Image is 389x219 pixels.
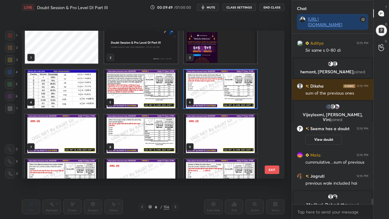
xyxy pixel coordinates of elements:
[309,40,324,46] h6: Aditya
[356,153,368,157] div: 12:16 PM
[328,61,334,67] img: 3
[305,135,342,144] button: View doubt
[184,159,257,198] img: 1759732667REN179.pdf
[356,174,368,178] div: 12:16 PM
[332,61,338,67] img: default.png
[5,67,18,77] div: 4
[5,31,17,40] div: 1
[5,144,18,154] div: C
[305,47,368,54] div: Sir same s 0-80 di
[297,173,303,179] img: ade2ae843f764aa5bc6183affe6c3d77.jpg
[5,79,18,89] div: 5
[222,4,256,11] button: CLASS SETTINGS
[331,116,343,122] span: joined
[5,55,18,65] div: 3
[353,69,365,75] span: joined
[265,165,279,174] button: EXIT
[160,205,162,209] div: /
[343,84,355,88] img: iconic-dark.1390631f.png
[299,16,305,23] img: 9b1fab612e20440bb439e2fd48136936.jpg
[297,202,368,207] p: Madhuri, Debadutta
[297,112,368,122] p: Vijaylaxmi, [PERSON_NAME], Vini
[332,194,338,200] img: 3
[309,152,321,158] h6: Mala
[5,169,18,179] div: Z
[305,126,309,131] img: no-rating-badge.077c3623.svg
[197,4,219,11] button: mute
[153,205,159,209] div: 6
[385,39,387,43] p: G
[356,127,368,130] div: 12:16 PM
[356,41,368,45] div: 12:15 PM
[309,126,324,131] h6: Seema
[25,159,98,198] img: 1759732667REN179.pdf
[324,126,349,131] span: has a doubt
[356,84,368,88] div: 12:16 PM
[334,104,340,110] img: f64a0ae112524185a24999acb97af2ee.44739224_3
[104,70,177,108] img: 1759732667REN179.pdf
[292,0,312,16] p: Chat
[25,70,98,108] img: 1759732667REN179.pdf
[184,25,257,64] img: 1759732667REN179.pdf
[104,25,177,64] img: e0896040-a27e-11f0-947c-32d849aa1b85.jpg
[328,194,334,200] img: default.png
[297,152,303,158] img: c7bd2eabe6d04456bd31d012300f126e.jpg
[25,114,98,153] img: 1759732667REN179.pdf
[37,5,108,10] h4: Doubt Session & Pro Level DI Part III
[308,16,342,27] a: [URL][DOMAIN_NAME]
[305,90,368,96] div: sum of the previous ones
[330,104,336,110] img: default.png
[207,5,215,9] span: mute
[305,175,309,178] img: no-rating-badge.077c3623.svg
[22,4,35,11] div: LIVE
[5,92,18,101] div: 6
[164,204,169,210] div: 156
[385,5,387,9] p: T
[184,70,257,108] img: 1759732667REN179.pdf
[297,40,303,46] img: 3
[297,83,303,89] img: default.png
[292,34,373,204] div: grid
[309,173,325,179] h6: Jagruti
[347,202,359,207] span: joined
[309,83,324,89] h6: Diksha
[104,114,177,153] img: 1759732667REN179.pdf
[305,180,368,186] div: previous wale included hai
[305,41,309,45] img: Learner_Badge_beginner_1_8b307cf2a0.svg
[297,69,368,74] p: hemant, [PERSON_NAME]
[325,104,332,110] img: b6031416a1724a3d920d2ff6d831b8bb.jpg
[104,159,177,198] img: 1759732667REN179.pdf
[5,104,18,113] div: 7
[5,43,18,53] div: 2
[305,153,309,157] img: Learner_Badge_beginner_1_8b307cf2a0.svg
[5,157,18,166] div: X
[305,159,368,165] div: cummulative....sum of previous
[260,4,284,11] button: End Class
[385,22,387,26] p: D
[184,114,257,153] img: 1759732667REN179.pdf
[305,85,309,88] img: no-rating-badge.077c3623.svg
[22,31,274,179] div: grid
